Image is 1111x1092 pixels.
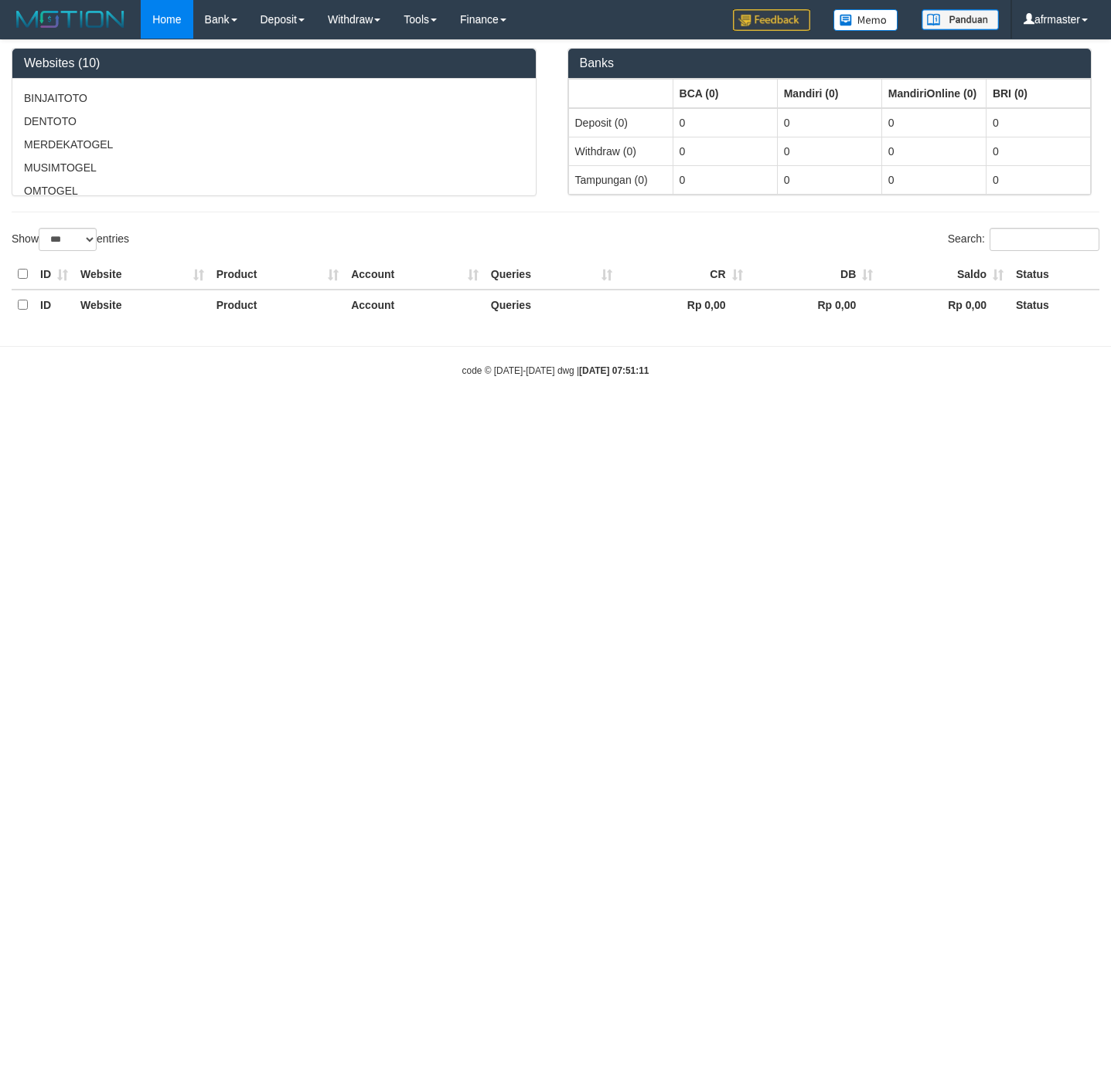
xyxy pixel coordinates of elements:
[568,108,673,137] td: Deposit (0)
[462,365,649,376] small: code © [DATE]-[DATE] dwg |
[619,259,749,290] th: CR
[990,228,1099,251] input: Search:
[881,165,986,194] td: 0
[485,259,619,290] th: Queries
[12,8,129,31] img: MOTION_logo.png
[777,79,881,108] th: Group: activate to sort column ascending
[881,79,986,108] th: Group: activate to sort column ascending
[1010,290,1099,320] th: Status
[881,108,986,137] td: 0
[879,259,1010,290] th: Saldo
[24,160,524,175] p: MUSIMTOGEL
[777,137,881,165] td: 0
[24,183,524,198] p: OMTOGEL
[568,165,673,194] td: Tampungan (0)
[34,259,74,290] th: ID
[673,137,777,165] td: 0
[210,259,346,290] th: Product
[986,108,1090,137] td: 0
[777,165,881,194] td: 0
[673,165,777,194] td: 0
[24,137,524,152] p: MERDEKATOGEL
[733,9,810,31] img: Feedback.jpg
[39,228,97,251] select: Showentries
[485,290,619,320] th: Queries
[986,165,1090,194] td: 0
[579,365,649,376] strong: [DATE] 07:51:11
[345,259,485,290] th: Account
[777,108,881,137] td: 0
[986,79,1090,108] th: Group: activate to sort column ascending
[673,108,777,137] td: 0
[673,79,777,108] th: Group: activate to sort column ascending
[881,137,986,165] td: 0
[568,137,673,165] td: Withdraw (0)
[210,290,346,320] th: Product
[580,56,1080,70] h3: Banks
[749,290,880,320] th: Rp 0,00
[24,114,524,129] p: DENTOTO
[879,290,1010,320] th: Rp 0,00
[345,290,485,320] th: Account
[922,9,999,30] img: panduan.png
[1010,259,1099,290] th: Status
[12,228,129,251] label: Show entries
[568,79,673,108] th: Group: activate to sort column ascending
[948,228,1099,251] label: Search:
[833,9,898,31] img: Button%20Memo.svg
[24,56,524,70] h3: Websites (10)
[619,290,749,320] th: Rp 0,00
[749,259,880,290] th: DB
[986,137,1090,165] td: 0
[24,90,524,106] p: BINJAITOTO
[34,290,74,320] th: ID
[74,290,210,320] th: Website
[74,259,210,290] th: Website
